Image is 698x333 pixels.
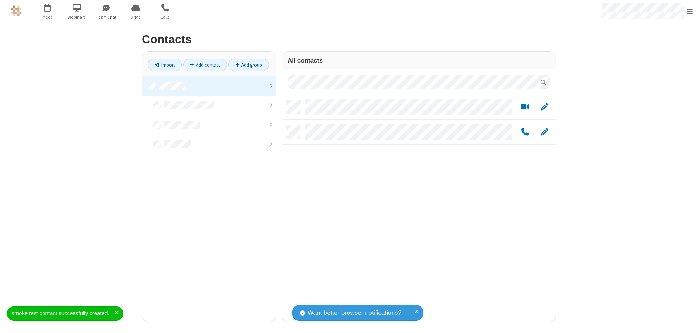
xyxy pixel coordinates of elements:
button: Start a video meeting [518,103,532,112]
img: QA Selenium DO NOT DELETE OR CHANGE [11,5,22,16]
a: Add group [228,59,269,71]
span: Calls [152,14,179,20]
span: Team Chat [93,14,120,20]
button: Call by phone [518,128,532,137]
div: smoke test contact successfully created. [12,309,115,318]
a: Add contact [183,59,227,71]
button: Edit [537,103,551,112]
h2: Contacts [142,33,556,46]
h3: All contacts [288,57,550,64]
a: Import [148,59,182,71]
button: Edit [537,128,551,137]
span: Meet [34,14,61,20]
span: Want better browser notifications? [308,308,401,318]
div: grid [282,95,556,322]
span: Drive [122,14,149,20]
span: Webinars [63,14,91,20]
